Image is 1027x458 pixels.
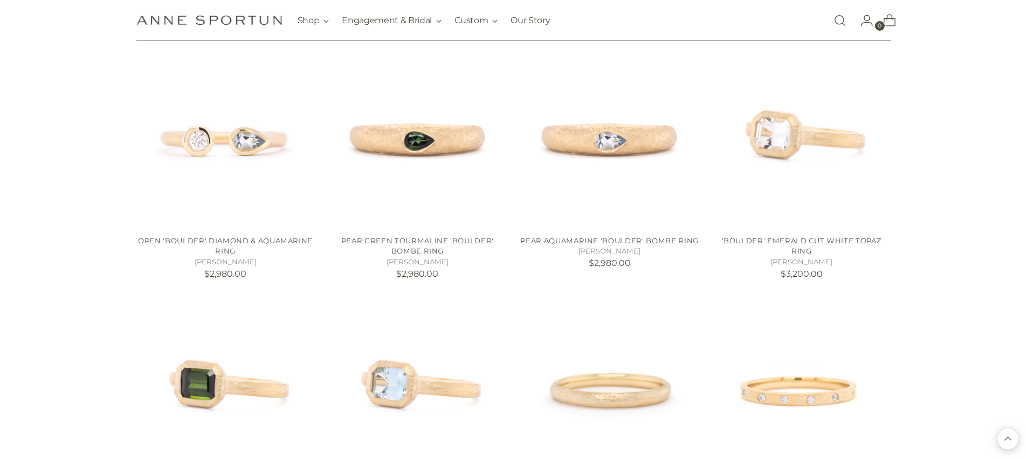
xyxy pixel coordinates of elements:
button: Back to top [997,428,1018,449]
a: Open cart modal [874,10,896,31]
h5: [PERSON_NAME] [136,257,315,268]
a: Go to the account page [852,10,873,31]
a: 'Boulder' Emerald Cut White Topaz Ring [712,48,891,227]
a: Our Story [511,9,550,32]
a: Anne Sportun Fine Jewellery [136,15,282,25]
span: $2,980.00 [589,258,631,268]
span: $2,980.00 [204,269,246,279]
span: 0 [875,21,885,31]
span: $3,200.00 [781,269,823,279]
button: Custom [454,9,498,32]
a: Pear Aquamarine 'Boulder' Bombe Ring [520,48,699,227]
span: $2,980.00 [396,269,438,279]
button: Engagement & Bridal [342,9,442,32]
a: Pear Aquamarine 'Boulder' Bombe Ring [520,236,699,245]
a: Pear Green Tourmaline 'Boulder' Bombe Ring [341,236,494,256]
a: Pear Green Tourmaline 'Boulder' Bombe Ring [328,48,507,227]
a: Open 'Boulder' Diamond & Aquamarine Ring [136,48,315,227]
h5: [PERSON_NAME] [328,257,507,268]
h5: [PERSON_NAME] [520,246,699,257]
a: 'Boulder' Emerald Cut White Topaz Ring [722,236,882,256]
h5: [PERSON_NAME] [712,257,891,268]
button: Shop [298,9,329,32]
a: Open search modal [829,10,851,31]
a: Open 'Boulder' Diamond & Aquamarine Ring [138,236,313,256]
